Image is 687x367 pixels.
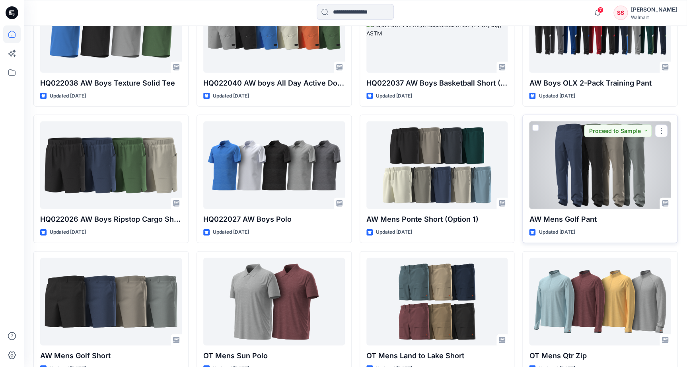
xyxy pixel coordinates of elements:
p: AW Mens Ponte Short (Option 1) [366,214,508,225]
p: Updated [DATE] [213,92,249,100]
p: OT Mens Qtr Zip [529,350,671,361]
p: Updated [DATE] [213,228,249,236]
p: Updated [DATE] [50,92,86,100]
a: HQ022026 AW Boys Ripstop Cargo Short (LY style in ASTM) [40,121,182,209]
p: HQ022027 AW Boys Polo [203,214,345,225]
p: Updated [DATE] [539,92,575,100]
p: AW Boys OLX 2-Pack Training Pant [529,78,671,89]
a: OT Mens Land to Lake Short [366,258,508,346]
a: OT Mens Sun Polo [203,258,345,346]
a: AW Mens Ponte Short (Option 1) [366,121,508,209]
div: SS [613,6,628,20]
p: AW Mens Golf Pant [529,214,671,225]
p: HQ022038 AW Boys Texture Solid Tee [40,78,182,89]
a: AW Mens Golf Pant [529,121,671,209]
a: AW Mens Golf Short [40,258,182,346]
p: AW Mens Golf Short [40,350,182,361]
p: Updated [DATE] [376,228,412,236]
p: HQ022037 AW Boys Basketball Short (LY Styling) ASTM [366,78,508,89]
p: Updated [DATE] [376,92,412,100]
p: Updated [DATE] [50,228,86,236]
div: [PERSON_NAME] [631,5,677,14]
p: OT Mens Land to Lake Short [366,350,508,361]
p: HQ022040 AW boys All Day Active Double Knit Short [203,78,345,89]
span: 7 [597,7,603,13]
div: Walmart [631,14,677,20]
p: HQ022026 AW Boys Ripstop Cargo Short (LY style in ASTM) [40,214,182,225]
p: Updated [DATE] [539,228,575,236]
p: OT Mens Sun Polo [203,350,345,361]
a: HQ022027 AW Boys Polo [203,121,345,209]
a: OT Mens Qtr Zip [529,258,671,346]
